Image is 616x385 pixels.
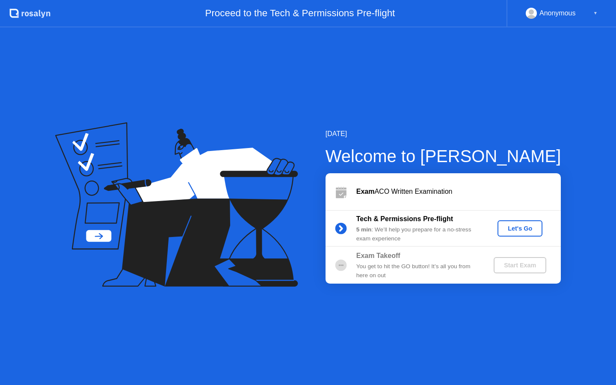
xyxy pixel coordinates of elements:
b: 5 min [356,226,372,233]
div: Welcome to [PERSON_NAME] [326,143,561,169]
b: Exam Takeoff [356,252,400,259]
b: Tech & Permissions Pre-flight [356,215,453,222]
div: Anonymous [539,8,576,19]
div: Start Exam [497,262,543,269]
div: ACO Written Examination [356,187,561,197]
button: Start Exam [494,257,546,273]
div: ▼ [593,8,598,19]
b: Exam [356,188,375,195]
button: Let's Go [498,220,542,237]
div: Let's Go [501,225,539,232]
div: You get to hit the GO button! It’s all you from here on out [356,262,480,280]
div: : We’ll help you prepare for a no-stress exam experience [356,225,480,243]
div: [DATE] [326,129,561,139]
